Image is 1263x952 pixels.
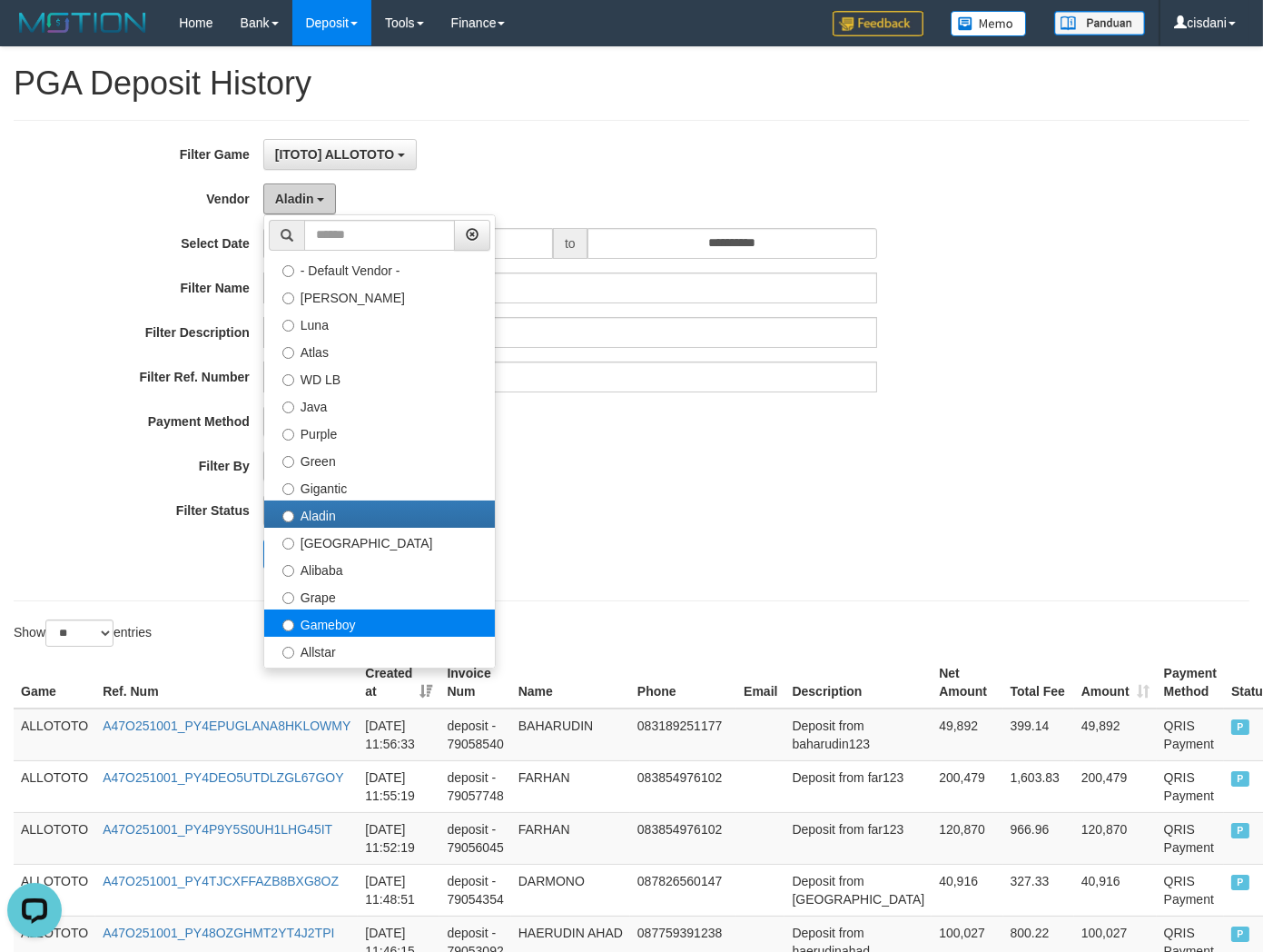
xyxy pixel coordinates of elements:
[932,709,1002,761] td: 49,892
[630,864,736,916] td: 087826560147
[439,812,510,864] td: deposit - 79056045
[282,374,294,386] input: WD LB
[1003,812,1074,864] td: 966.96
[439,657,510,709] th: Invoice Num
[264,255,495,283] label: - Default Vendor -
[1231,771,1249,787] span: PAID
[103,874,339,888] a: A47O251001_PY4TJCXFFAZB8BXG8OZ
[282,429,294,441] input: Purple
[14,9,152,36] img: MOTION_logo.png
[275,147,394,162] span: [ITOTO] ALLOTOTO
[264,310,495,337] label: Luna
[14,709,95,761] td: ALLOTOTO
[736,657,784,709] th: Email
[14,812,95,864] td: ALLOTOTO
[1157,864,1224,916] td: QRIS Payment
[7,7,62,62] button: Open LiveChat chat widget
[784,812,932,864] td: Deposit from far123
[1157,709,1224,761] td: QRIS Payment
[282,402,294,413] input: Java
[282,347,294,359] input: Atlas
[264,555,495,582] label: Alibaba
[282,538,294,550] input: [GEOGRAPHIC_DATA]
[511,812,630,864] td: FARHAN
[439,760,510,812] td: deposit - 79057748
[264,528,495,555] label: [GEOGRAPHIC_DATA]
[358,709,439,761] td: [DATE] 11:56:33
[282,647,294,659] input: Allstar
[282,511,294,522] input: Aladin
[932,760,1002,812] td: 200,479
[932,812,1002,864] td: 120,870
[784,709,932,761] td: Deposit from baharudin123
[264,446,495,473] label: Green
[1074,812,1157,864] td: 120,870
[511,657,630,709] th: Name
[553,228,587,259] span: to
[630,760,736,812] td: 083854976102
[358,657,439,709] th: Created at: activate to sort column ascending
[264,364,495,392] label: WD LB
[439,864,510,916] td: deposit - 79054354
[1003,709,1074,761] td: 399.14
[275,192,314,206] span: Aladin
[1231,719,1249,735] span: PAID
[264,501,495,528] label: Aladin
[103,719,350,733] a: A47O251001_PY4EPUGLANA8HKLOWMY
[511,864,630,916] td: DARMONO
[630,657,736,709] th: Phone
[833,11,923,36] img: Feedback.jpg
[264,473,495,501] label: Gigantic
[511,709,630,761] td: BAHARUDIN
[932,864,1002,916] td: 40,916
[1054,11,1145,35] img: panduan.png
[264,283,495,310] label: [PERSON_NAME]
[1157,657,1224,709] th: Payment Method
[358,760,439,812] td: [DATE] 11:55:19
[1003,657,1074,709] th: Total Fee
[282,620,294,631] input: Gameboy
[1074,657,1157,709] th: Amount: activate to sort column ascending
[282,320,294,332] input: Luna
[14,760,95,812] td: ALLOTOTO
[264,637,495,664] label: Allstar
[103,926,334,940] a: A47O251001_PY48OZGHMT2YT4J2TPI
[282,483,294,495] input: Gigantic
[103,822,332,837] a: A47O251001_PY4P9Y5S0UH1LHG45IT
[263,139,417,170] button: [ITOTO] ALLOTOTO
[282,565,294,577] input: Alibaba
[14,65,1249,102] h1: PGA Deposit History
[630,812,736,864] td: 083854976102
[1074,709,1157,761] td: 49,892
[282,592,294,604] input: Grape
[45,620,113,647] select: Showentries
[358,812,439,864] td: [DATE] 11:52:19
[932,657,1002,709] th: Net Amount
[282,293,294,304] input: [PERSON_NAME]
[951,11,1027,36] img: Button%20Memo.svg
[1231,927,1249,942] span: PAID
[103,770,343,785] a: A47O251001_PY4DEO5UTDLZGL67GOY
[1074,760,1157,812] td: 200,479
[14,657,95,709] th: Game
[1231,823,1249,838] span: PAID
[264,610,495,637] label: Gameboy
[264,582,495,610] label: Grape
[784,657,932,709] th: Description
[95,657,358,709] th: Ref. Num
[1074,864,1157,916] td: 40,916
[1003,760,1074,812] td: 1,603.83
[282,456,294,468] input: Green
[263,183,337,214] button: Aladin
[1003,864,1074,916] td: 327.33
[358,864,439,916] td: [DATE] 11:48:51
[511,760,630,812] td: FARHAN
[1157,812,1224,864] td: QRIS Payment
[14,864,95,916] td: ALLOTOTO
[264,664,495,691] label: Xtr
[630,709,736,761] td: 083189251177
[784,864,932,916] td: Deposit from [GEOGRAPHIC_DATA]
[264,337,495,364] label: Atlas
[784,760,932,812] td: Deposit from far123
[282,265,294,277] input: - Default Vendor -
